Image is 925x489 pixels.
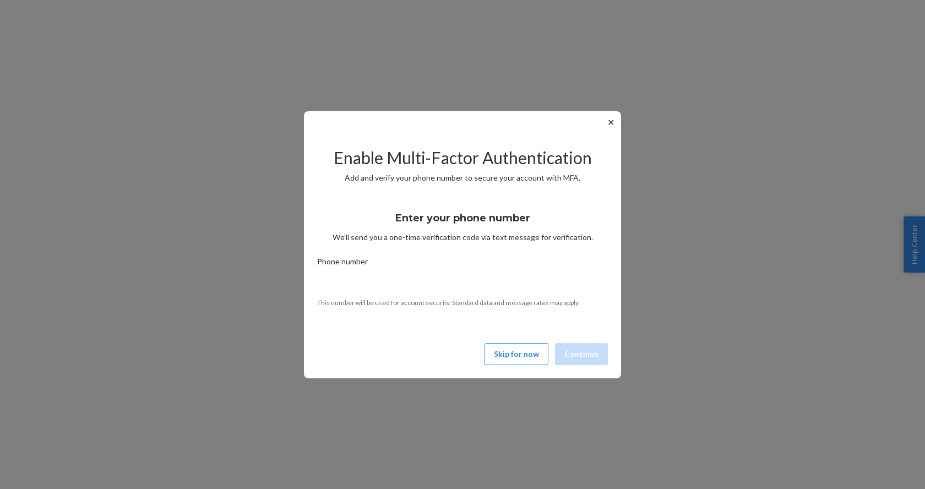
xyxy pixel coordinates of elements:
[317,172,608,183] p: Add and verify your phone number to secure your account with MFA.
[317,149,608,167] h2: Enable Multi-Factor Authentication
[395,211,530,225] h3: Enter your phone number
[485,343,548,365] button: Skip for now
[555,343,608,365] button: Continue
[605,116,617,129] button: ✕
[317,256,368,271] span: Phone number
[317,202,608,243] div: We’ll send you a one-time verification code via text message for verification.
[317,298,608,307] p: This number will be used for account security. Standard data and message rates may apply.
